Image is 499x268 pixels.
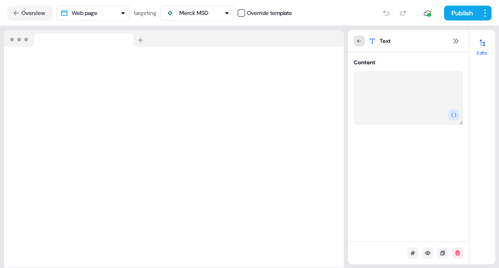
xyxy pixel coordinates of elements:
button: Publish [444,6,478,21]
button: Overview [7,6,53,21]
div: targeting [134,8,157,18]
div: Override template [247,8,292,18]
span: Text [380,36,390,46]
div: Web page [72,8,97,18]
img: Browser topbar [4,30,147,47]
button: Edits [469,35,495,56]
button: Merck MSD [160,6,234,21]
div: Merck MSD [179,8,208,18]
div: Content [354,58,376,67]
iframe: To enrich screen reader interactions, please activate Accessibility in Grammarly extension settings [4,47,344,268]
